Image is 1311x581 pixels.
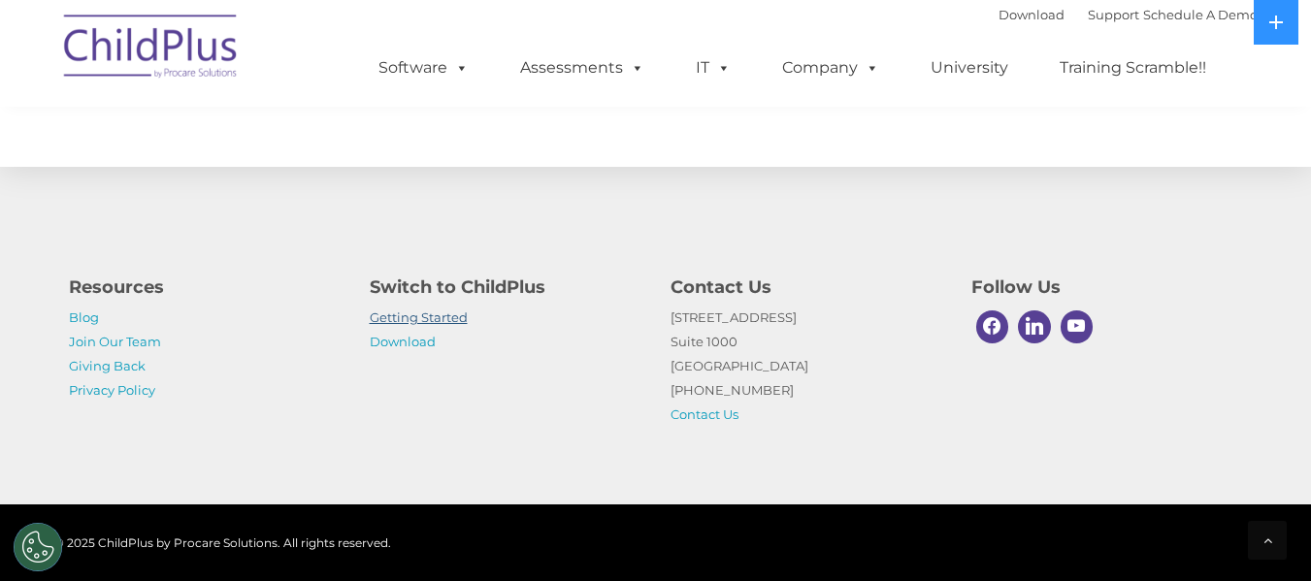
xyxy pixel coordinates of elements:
button: Cookies Settings [14,523,62,571]
h4: Contact Us [671,274,942,301]
h4: Resources [69,274,341,301]
a: Privacy Policy [69,382,155,398]
span: Phone number [270,208,352,222]
a: Contact Us [671,406,738,422]
a: Blog [69,309,99,325]
a: University [911,48,1028,87]
a: Getting Started [370,309,468,325]
a: Company [763,48,899,87]
a: Assessments [501,48,664,87]
a: Schedule A Demo [1143,7,1258,22]
a: Linkedin [1013,306,1056,348]
font: | [999,7,1258,22]
a: Software [359,48,488,87]
a: Training Scramble!! [1040,48,1226,87]
span: © 2025 ChildPlus by Procare Solutions. All rights reserved. [54,535,391,550]
img: ChildPlus by Procare Solutions [54,1,248,98]
a: Join Our Team [69,334,161,349]
a: Download [370,334,436,349]
span: Last name [270,128,329,143]
a: Facebook [971,306,1014,348]
a: IT [676,48,750,87]
a: Giving Back [69,358,146,373]
p: [STREET_ADDRESS] Suite 1000 [GEOGRAPHIC_DATA] [PHONE_NUMBER] [671,306,942,427]
a: Download [999,7,1065,22]
a: Support [1088,7,1139,22]
h4: Follow Us [971,274,1243,301]
a: Youtube [1056,306,1098,348]
h4: Switch to ChildPlus [370,274,641,301]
